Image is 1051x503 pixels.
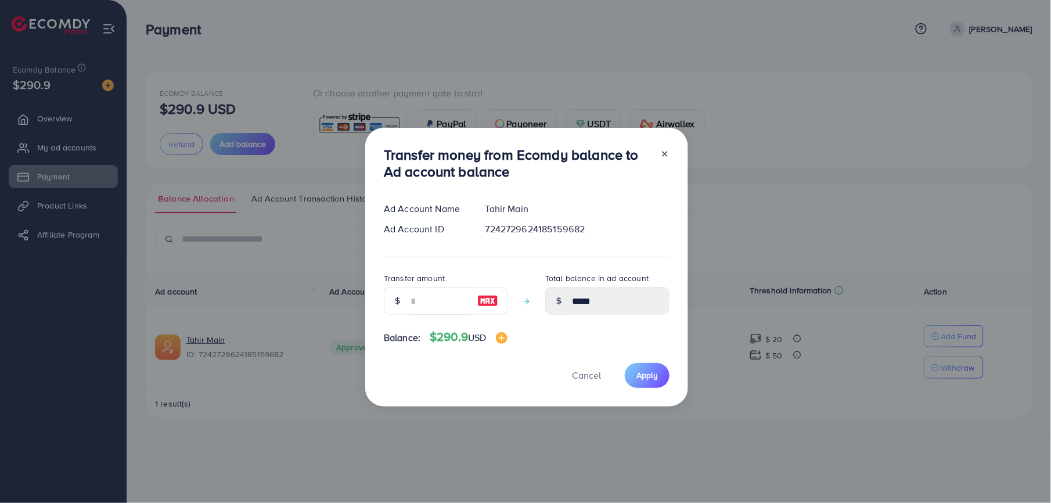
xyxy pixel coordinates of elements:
span: Cancel [572,369,601,382]
img: image [477,294,498,308]
span: USD [468,331,486,344]
div: Ad Account Name [375,202,476,215]
div: Ad Account ID [375,222,476,236]
label: Total balance in ad account [545,272,649,284]
div: Tahir Main [476,202,679,215]
span: Apply [636,369,658,381]
button: Apply [625,363,670,388]
h4: $290.9 [430,330,507,344]
img: image [496,332,507,344]
span: Balance: [384,331,420,344]
h3: Transfer money from Ecomdy balance to Ad account balance [384,146,651,180]
button: Cancel [557,363,616,388]
div: 7242729624185159682 [476,222,679,236]
label: Transfer amount [384,272,445,284]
